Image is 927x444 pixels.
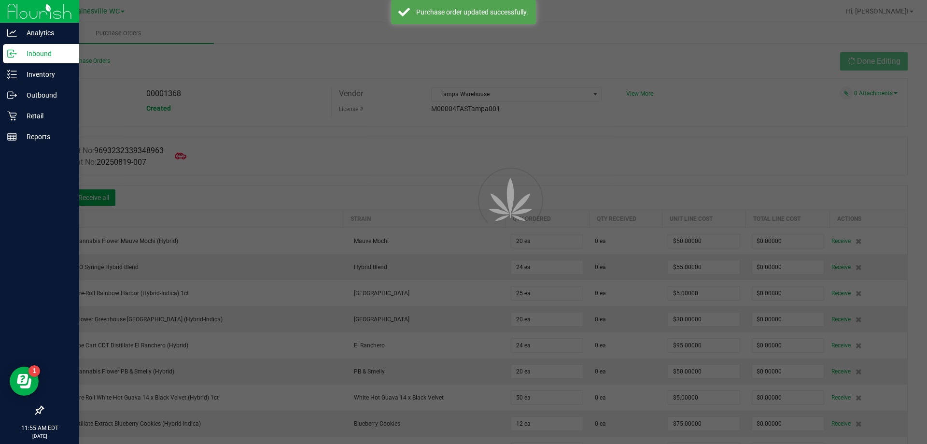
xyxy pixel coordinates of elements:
iframe: Resource center unread badge [28,365,40,377]
inline-svg: Retail [7,111,17,121]
inline-svg: Reports [7,132,17,142]
p: [DATE] [4,432,75,440]
p: Outbound [17,89,75,101]
inline-svg: Inventory [7,70,17,79]
p: Analytics [17,27,75,39]
p: Retail [17,110,75,122]
p: Inventory [17,69,75,80]
inline-svg: Analytics [7,28,17,38]
inline-svg: Outbound [7,90,17,100]
iframe: Resource center [10,367,39,396]
p: Reports [17,131,75,143]
p: Inbound [17,48,75,59]
inline-svg: Inbound [7,49,17,58]
div: Purchase order updated successfully. [415,7,529,17]
p: 11:55 AM EDT [4,424,75,432]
